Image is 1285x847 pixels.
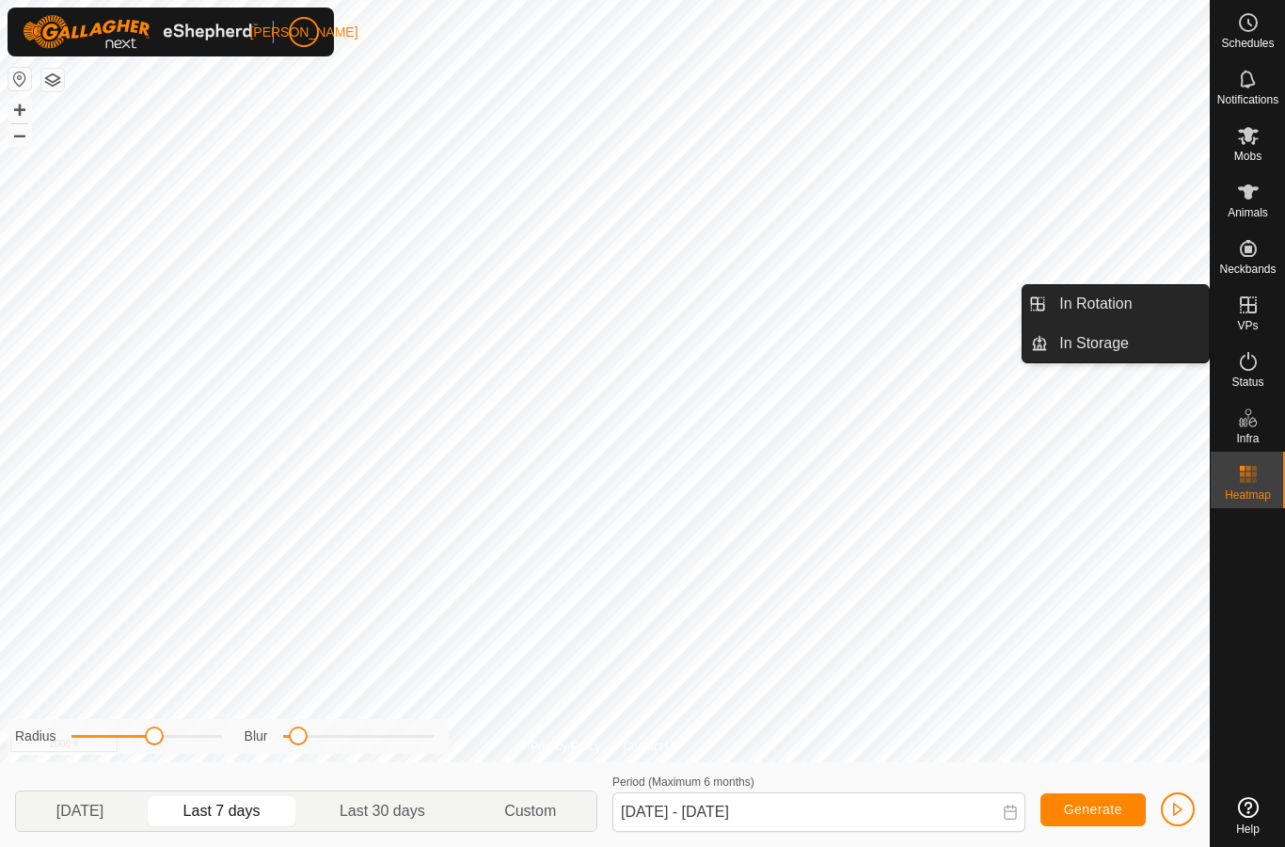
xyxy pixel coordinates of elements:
span: Schedules [1221,38,1274,49]
label: Period (Maximum 6 months) [612,775,754,789]
button: Map Layers [41,69,64,91]
span: Status [1231,376,1263,388]
li: In Storage [1023,325,1209,362]
span: Custom [504,800,556,823]
button: – [8,123,31,146]
span: Neckbands [1219,264,1276,275]
span: Last 30 days [340,800,425,823]
button: + [8,99,31,121]
span: Infra [1236,433,1259,444]
a: In Rotation [1048,285,1209,323]
span: Notifications [1217,94,1278,105]
span: Last 7 days [183,800,261,823]
span: [DATE] [56,800,103,823]
span: In Rotation [1059,293,1132,315]
span: Animals [1228,207,1268,218]
span: Generate [1064,802,1122,817]
span: [PERSON_NAME] [249,23,357,42]
a: Privacy Policy [531,738,601,755]
button: Generate [1040,793,1146,826]
button: Reset Map [8,68,31,90]
span: VPs [1237,320,1258,331]
span: Help [1236,823,1260,835]
span: Heatmap [1225,489,1271,501]
label: Blur [245,727,268,746]
a: Help [1211,790,1285,842]
a: In Storage [1048,325,1209,362]
a: Contact Us [624,738,679,755]
li: In Rotation [1023,285,1209,323]
span: In Storage [1059,332,1129,355]
label: Radius [15,727,56,746]
img: Gallagher Logo [23,15,258,49]
span: Mobs [1234,151,1261,162]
